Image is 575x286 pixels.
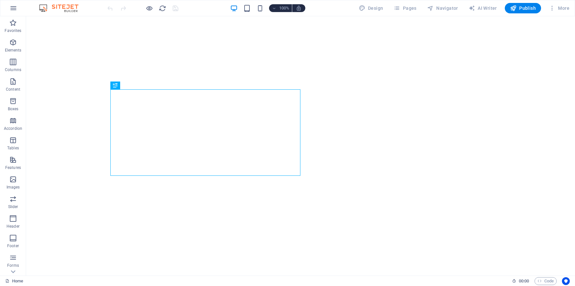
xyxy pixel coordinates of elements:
[5,28,21,33] p: Favorites
[512,277,529,285] h6: Session time
[549,5,569,11] span: More
[537,277,554,285] span: Code
[38,4,87,12] img: Editor Logo
[5,277,23,285] a: Click to cancel selection. Double-click to open Pages
[269,4,292,12] button: 100%
[6,87,20,92] p: Content
[523,278,524,283] span: :
[7,224,20,229] p: Header
[5,165,21,170] p: Features
[510,5,536,11] span: Publish
[469,5,497,11] span: AI Writer
[279,4,289,12] h6: 100%
[145,4,153,12] button: Click here to leave preview mode and continue editing
[359,5,383,11] span: Design
[158,4,166,12] button: reload
[296,5,302,11] i: On resize automatically adjust zoom level to fit chosen device.
[7,263,19,268] p: Forms
[7,145,19,151] p: Tables
[427,5,458,11] span: Navigator
[5,48,22,53] p: Elements
[356,3,386,13] div: Design (Ctrl+Alt+Y)
[546,3,572,13] button: More
[4,126,22,131] p: Accordion
[535,277,557,285] button: Code
[519,277,529,285] span: 00 00
[8,106,19,112] p: Boxes
[7,185,20,190] p: Images
[356,3,386,13] button: Design
[5,67,21,72] p: Columns
[424,3,461,13] button: Navigator
[562,277,570,285] button: Usercentrics
[8,204,18,209] p: Slider
[393,5,416,11] span: Pages
[505,3,541,13] button: Publish
[466,3,500,13] button: AI Writer
[159,5,166,12] i: Reload page
[391,3,419,13] button: Pages
[7,243,19,248] p: Footer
